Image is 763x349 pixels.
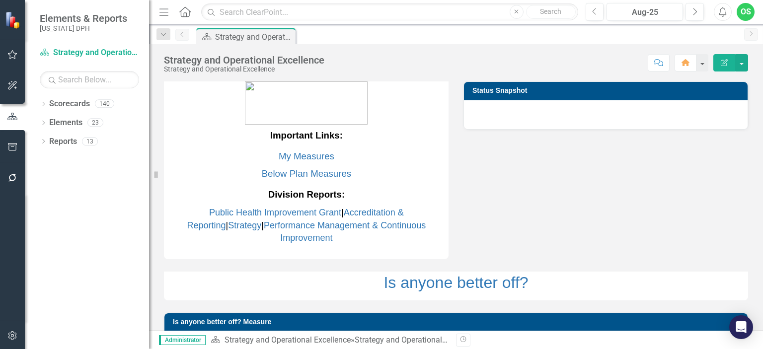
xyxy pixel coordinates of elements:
[164,55,324,66] div: Strategy and Operational Excellence
[215,31,293,43] div: Strategy and Operational Excellence
[225,335,351,345] a: Strategy and Operational Excellence
[173,318,743,326] h3: Is anyone better off? Measure
[40,24,127,32] small: [US_STATE] DPH
[187,208,426,243] span: | | |
[95,100,114,108] div: 140
[5,11,22,29] img: ClearPoint Strategy
[49,117,82,129] a: Elements
[270,130,343,140] strong: Important Links:
[82,137,98,145] div: 13
[540,7,561,15] span: Search
[187,208,404,230] a: Accreditation & Reporting
[159,335,206,345] span: Administrator
[209,208,341,217] a: Public Health Improvement Grant
[472,87,743,94] h3: Status Snapshot
[40,12,127,24] span: Elements & Reports
[610,6,680,18] div: Aug-25
[40,47,139,59] a: Strategy and Operational Excellence
[264,220,426,243] a: Performance Management & Continuous Improvement
[607,3,683,21] button: Aug-25
[737,3,755,21] button: OS
[262,168,351,179] a: Below Plan Measures
[40,71,139,88] input: Search Below...
[164,66,324,73] div: Strategy and Operational Excellence
[355,335,481,345] div: Strategy and Operational Excellence
[279,151,334,161] a: My Measures
[211,335,449,346] div: »
[87,119,103,127] div: 23
[49,136,77,147] a: Reports
[201,3,578,21] input: Search ClearPoint...
[268,189,345,200] strong: Division Reports:
[228,220,261,230] a: Strategy
[383,274,528,291] a: Is anyone better off?
[729,315,753,339] div: Open Intercom Messenger
[526,5,576,19] button: Search
[49,98,90,110] a: Scorecards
